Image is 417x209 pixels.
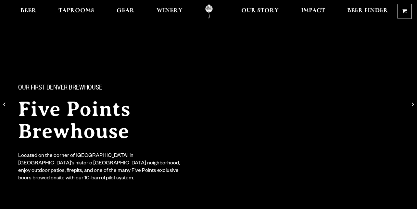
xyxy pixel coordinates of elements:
[297,4,329,19] a: Impact
[241,8,279,13] span: Our Story
[301,8,325,13] span: Impact
[112,4,139,19] a: Gear
[18,153,184,183] div: Located on the corner of [GEOGRAPHIC_DATA] in [GEOGRAPHIC_DATA]’s historic [GEOGRAPHIC_DATA] neig...
[18,98,221,142] h2: Five Points Brewhouse
[237,4,283,19] a: Our Story
[16,4,41,19] a: Beer
[347,8,388,13] span: Beer Finder
[58,8,94,13] span: Taprooms
[54,4,98,19] a: Taprooms
[343,4,392,19] a: Beer Finder
[18,84,102,93] span: Our First Denver Brewhouse
[20,8,36,13] span: Beer
[117,8,134,13] span: Gear
[197,4,221,19] a: Odell Home
[152,4,187,19] a: Winery
[157,8,183,13] span: Winery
